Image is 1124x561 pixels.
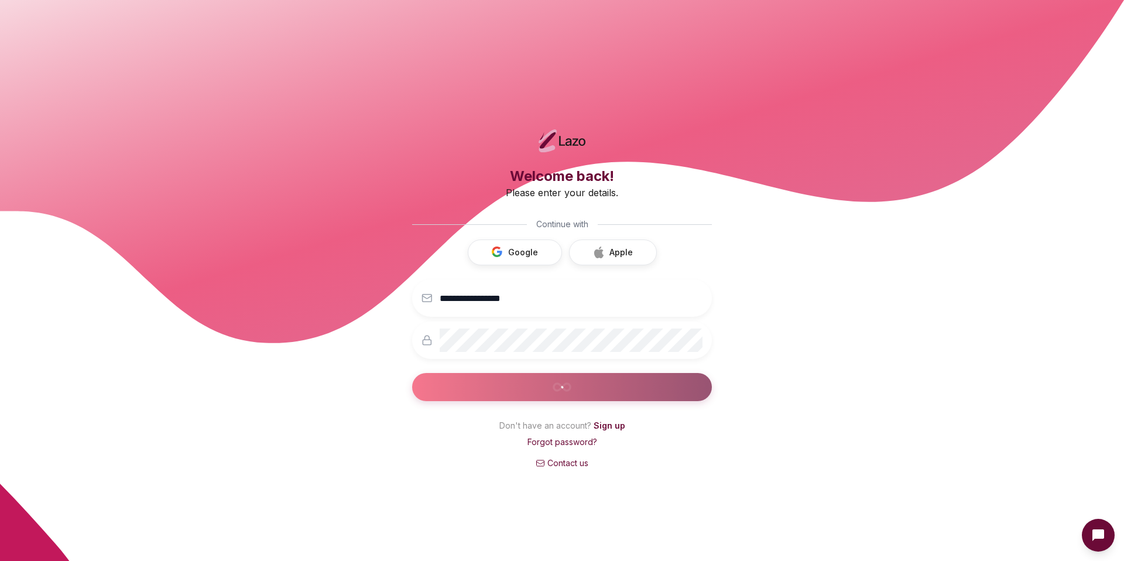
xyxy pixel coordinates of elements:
button: Google [468,240,562,265]
a: Forgot password? [527,437,597,447]
p: Please enter your details. [412,186,712,200]
a: Sign up [594,420,625,430]
h3: Welcome back! [412,167,712,186]
span: Continue with [536,218,588,230]
button: Apple [569,240,657,265]
a: Contact us [412,457,712,469]
p: Don't have an account? [412,420,712,436]
button: Open Intercom messenger [1082,519,1115,552]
